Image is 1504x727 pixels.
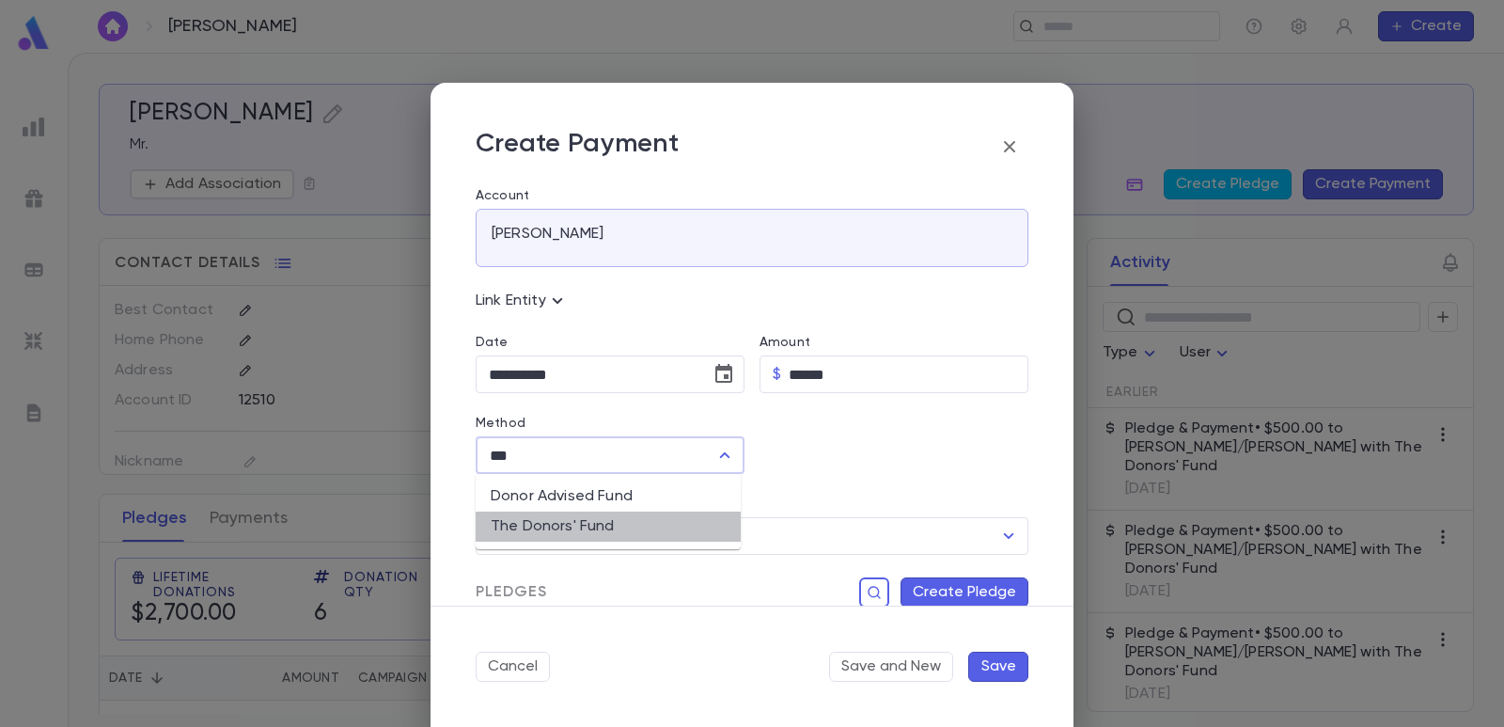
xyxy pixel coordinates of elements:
[476,482,741,512] li: Donor Advised Fund
[476,583,547,602] span: Pledges
[829,652,953,682] button: Save and New
[476,416,525,431] label: Method
[760,335,810,350] label: Amount
[476,652,550,682] button: Cancel
[712,442,738,468] button: Close
[476,188,1028,203] label: Account
[773,365,781,384] p: $
[476,512,741,542] li: The Donors' Fund
[995,523,1022,549] button: Open
[476,335,744,350] label: Date
[901,577,1028,608] button: Create Pledge
[705,356,743,393] button: Choose date, selected date is Sep 8, 2025
[492,225,603,244] p: [PERSON_NAME]
[968,652,1028,682] button: Save
[476,290,569,312] p: Link Entity
[476,128,679,166] p: Create Payment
